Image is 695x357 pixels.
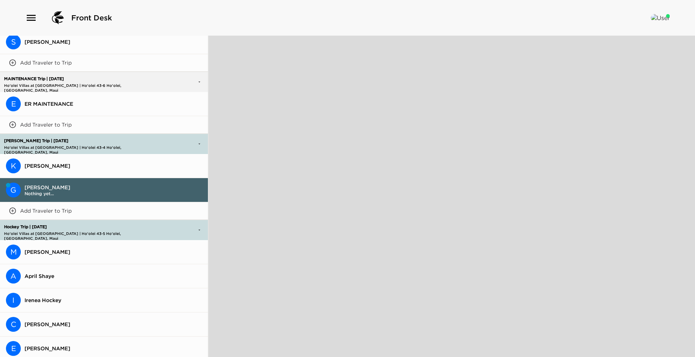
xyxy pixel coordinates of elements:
div: Glen Strauss [6,183,21,197]
div: Everett Pignatiello [6,341,21,356]
div: K [6,158,21,173]
p: Hockey Trip | [DATE] [2,225,163,229]
span: Irenea Hockey [25,297,202,304]
div: Krista Strauss [6,158,21,173]
div: G [6,183,21,197]
div: Christine Grant [6,317,21,332]
img: logo [49,9,67,27]
span: Front Desk [71,13,112,23]
div: E [6,341,21,356]
div: A [6,269,21,284]
div: C [6,317,21,332]
p: Add Traveler to Trip [20,207,72,214]
p: Ho'olei Villas at [GEOGRAPHIC_DATA] | Ho'olei 43-6 Ho'olei, [GEOGRAPHIC_DATA], Maui [2,83,163,88]
div: E [6,96,21,111]
span: Nothing yet... [25,191,202,196]
div: April Shaye [6,269,21,284]
span: April Shaye [25,273,202,279]
div: Mathias Hockey [6,245,21,259]
span: [PERSON_NAME] [25,39,202,45]
span: [PERSON_NAME] [25,184,202,191]
p: Ho'olei Villas at [GEOGRAPHIC_DATA] | Ho'olei 43-4 Ho'olei, [GEOGRAPHIC_DATA], Maui [2,145,163,150]
p: Ho'olei Villas at [GEOGRAPHIC_DATA] | Ho'olei 43-5 Ho'olei, [GEOGRAPHIC_DATA], Maui [2,231,163,236]
p: Add Traveler to Trip [20,121,72,128]
span: [PERSON_NAME] [25,345,202,352]
img: User [651,14,670,22]
div: I [6,293,21,308]
p: Add Traveler to Trip [20,59,72,66]
span: [PERSON_NAME] [25,321,202,328]
div: S [6,35,21,49]
div: Irenea Hockey [6,293,21,308]
p: [PERSON_NAME] Trip | [DATE] [2,138,163,143]
span: [PERSON_NAME] [25,249,202,255]
span: [PERSON_NAME] [25,163,202,169]
p: MAINTENANCE Trip | [DATE] [2,76,163,81]
div: M [6,245,21,259]
div: ER MAINTENANCE [6,96,21,111]
div: Sydney Saure [6,35,21,49]
span: ER MAINTENANCE [25,101,202,107]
